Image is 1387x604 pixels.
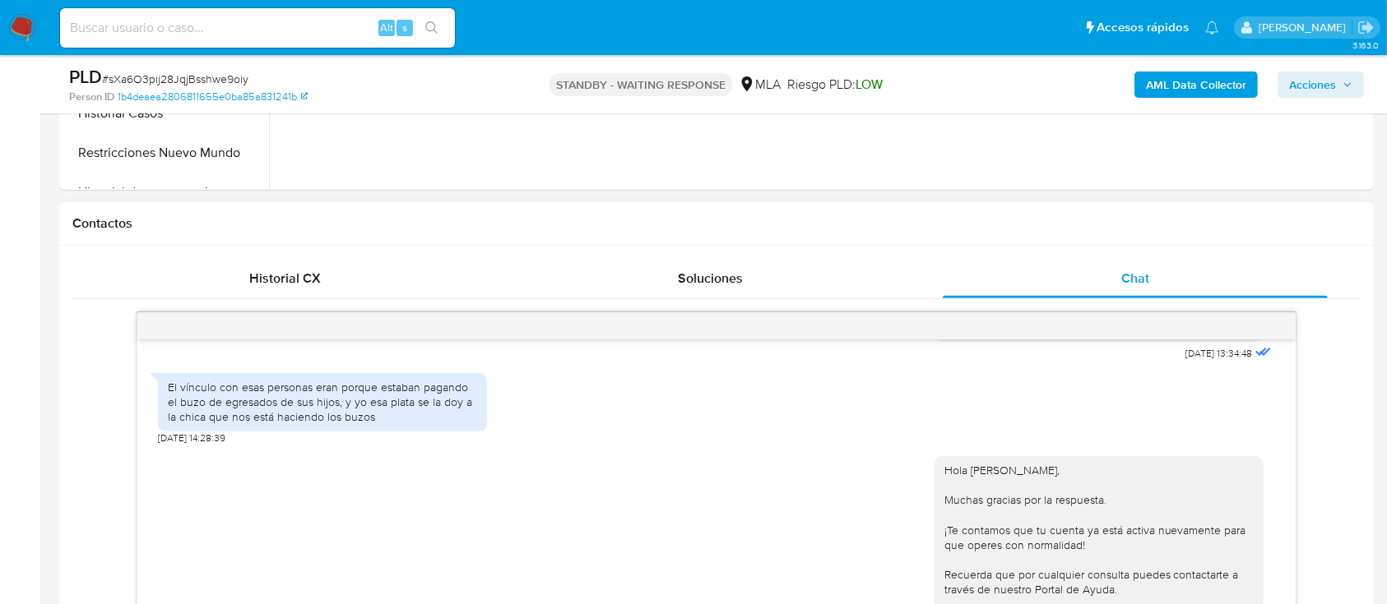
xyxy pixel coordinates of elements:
[1146,71,1246,98] b: AML Data Collector
[787,76,883,94] span: Riesgo PLD:
[415,16,448,39] button: search-icon
[118,90,308,104] a: 1b4deaea2806811655e0ba85a831241b
[402,20,407,35] span: s
[1289,71,1336,98] span: Acciones
[739,76,781,94] div: MLA
[1205,21,1219,35] a: Notificaciones
[69,63,102,90] b: PLD
[856,75,883,94] span: LOW
[63,173,269,212] button: Historial de conversaciones
[1352,39,1379,52] span: 3.163.0
[249,269,321,288] span: Historial CX
[102,71,248,87] span: # sXa6O3pij28JqjBsshwe9oiy
[63,133,269,173] button: Restricciones Nuevo Mundo
[380,20,393,35] span: Alt
[1278,71,1364,98] button: Acciones
[158,431,225,445] span: [DATE] 14:28:39
[550,73,732,96] p: STANDBY - WAITING RESPONSE
[60,17,455,39] input: Buscar usuario o caso...
[1357,19,1375,36] a: Salir
[69,90,114,104] b: Person ID
[1097,19,1189,36] span: Accesos rápidos
[1186,347,1253,360] span: [DATE] 13:34:48
[1259,20,1352,35] p: florencia.merelli@mercadolibre.com
[72,215,1361,232] h1: Contactos
[678,269,743,288] span: Soluciones
[168,380,477,425] div: El vínculo con esas personas eran porque estaban pagando el buzo de egresados de sus hijos, y yo ...
[1121,269,1149,288] span: Chat
[1134,71,1258,98] button: AML Data Collector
